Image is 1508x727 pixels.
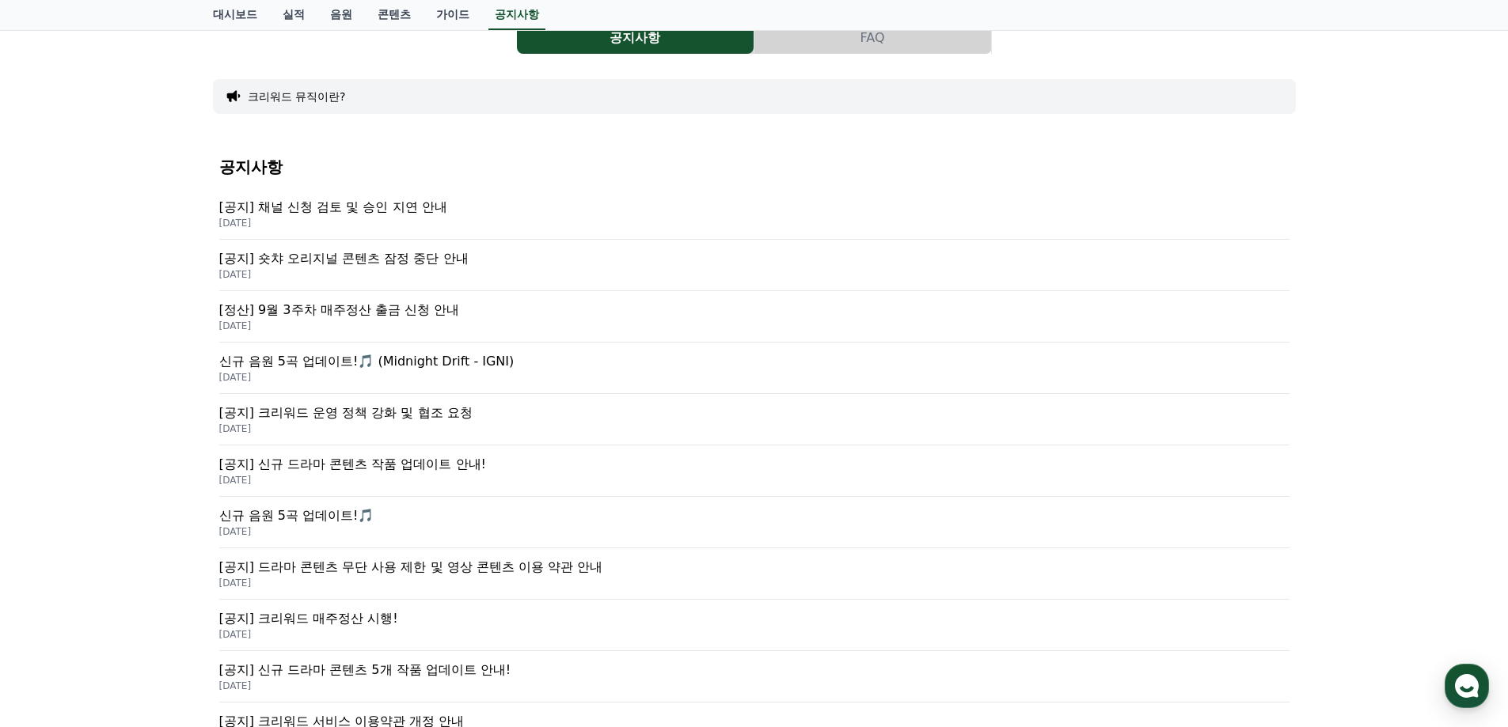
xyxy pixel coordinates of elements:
[145,526,164,539] span: 대화
[219,600,1290,651] a: [공지] 크리워드 매주정산 시행! [DATE]
[219,506,1290,525] p: 신규 음원 5곡 업데이트!🎵
[219,628,1290,641] p: [DATE]
[219,609,1290,628] p: [공지] 크리워드 매주정산 시행!
[204,502,304,541] a: 설정
[219,455,1290,474] p: [공지] 신규 드라마 콘텐츠 작품 업데이트 안내!
[219,577,1290,589] p: [DATE]
[104,502,204,541] a: 대화
[245,525,264,538] span: 설정
[219,371,1290,384] p: [DATE]
[219,422,1290,435] p: [DATE]
[219,249,1290,268] p: [공지] 숏챠 오리지널 콘텐츠 잠정 중단 안내
[50,525,59,538] span: 홈
[219,525,1290,538] p: [DATE]
[219,291,1290,343] a: [정산] 9월 3주차 매주정산 출금 신청 안내 [DATE]
[219,680,1290,692] p: [DATE]
[219,651,1290,702] a: [공지] 신규 드라마 콘텐츠 5개 작품 업데이트 안내! [DATE]
[219,661,1290,680] p: [공지] 신규 드라마 콘텐츠 5개 작품 업데이트 안내!
[219,394,1290,445] a: [공지] 크리워드 운영 정책 강화 및 협조 요청 [DATE]
[219,320,1290,332] p: [DATE]
[754,22,991,54] button: FAQ
[517,22,754,54] a: 공지사항
[219,240,1290,291] a: [공지] 숏챠 오리지널 콘텐츠 잠정 중단 안내 [DATE]
[219,198,1290,217] p: [공지] 채널 신청 검토 및 승인 지연 안내
[754,22,992,54] a: FAQ
[219,497,1290,548] a: 신규 음원 5곡 업데이트!🎵 [DATE]
[517,22,754,54] button: 공지사항
[219,474,1290,487] p: [DATE]
[219,188,1290,240] a: [공지] 채널 신청 검토 및 승인 지연 안내 [DATE]
[219,403,1290,422] p: [공지] 크리워드 운영 정책 강화 및 협조 요청
[219,217,1290,229] p: [DATE]
[5,502,104,541] a: 홈
[219,301,1290,320] p: [정산] 9월 3주차 매주정산 출금 신청 안내
[219,558,1290,577] p: [공지] 드라마 콘텐츠 무단 사용 제한 및 영상 콘텐츠 이용 약관 안내
[219,343,1290,394] a: 신규 음원 5곡 업데이트!🎵 (Midnight Drift - IGNI) [DATE]
[219,158,1290,176] h4: 공지사항
[219,548,1290,600] a: [공지] 드라마 콘텐츠 무단 사용 제한 및 영상 콘텐츠 이용 약관 안내 [DATE]
[219,352,1290,371] p: 신규 음원 5곡 업데이트!🎵 (Midnight Drift - IGNI)
[219,445,1290,497] a: [공지] 신규 드라마 콘텐츠 작품 업데이트 안내! [DATE]
[248,89,346,104] button: 크리워드 뮤직이란?
[219,268,1290,281] p: [DATE]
